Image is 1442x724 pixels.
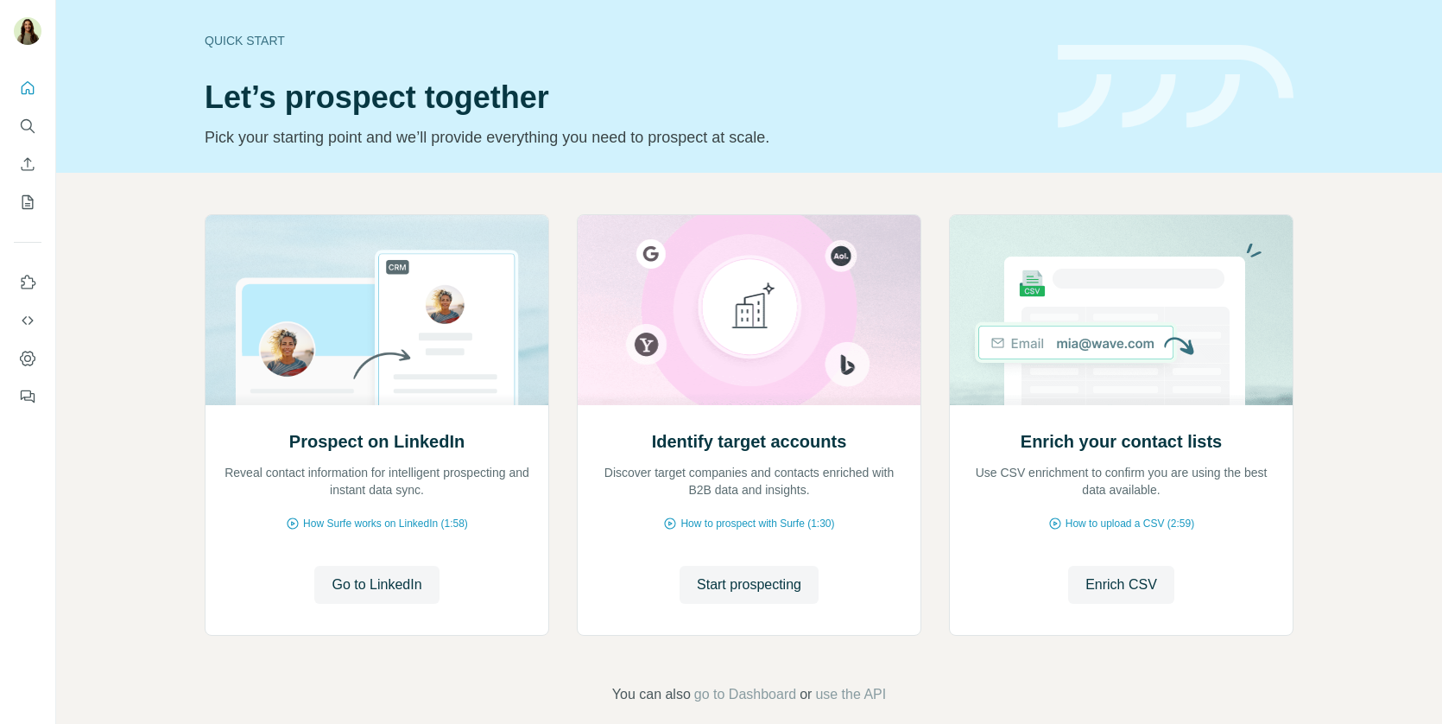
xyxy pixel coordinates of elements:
[949,215,1293,405] img: Enrich your contact lists
[612,684,691,705] span: You can also
[1021,429,1222,454] h2: Enrich your contact lists
[14,305,41,336] button: Use Surfe API
[1068,566,1174,604] button: Enrich CSV
[14,111,41,142] button: Search
[205,80,1037,115] h1: Let’s prospect together
[680,566,819,604] button: Start prospecting
[14,73,41,104] button: Quick start
[1066,516,1194,531] span: How to upload a CSV (2:59)
[967,464,1275,499] p: Use CSV enrichment to confirm you are using the best data available.
[205,125,1037,149] p: Pick your starting point and we’ll provide everything you need to prospect at scale.
[332,575,421,595] span: Go to LinkedIn
[697,575,801,595] span: Start prospecting
[800,684,812,705] span: or
[815,684,886,705] button: use the API
[289,429,465,454] h2: Prospect on LinkedIn
[223,464,531,499] p: Reveal contact information for intelligent prospecting and instant data sync.
[1058,45,1293,129] img: banner
[1085,575,1157,595] span: Enrich CSV
[14,149,41,180] button: Enrich CSV
[303,516,468,531] span: How Surfe works on LinkedIn (1:58)
[652,429,847,454] h2: Identify target accounts
[14,17,41,45] img: Avatar
[205,215,549,405] img: Prospect on LinkedIn
[205,32,1037,49] div: Quick start
[14,343,41,374] button: Dashboard
[314,566,439,604] button: Go to LinkedIn
[14,267,41,298] button: Use Surfe on LinkedIn
[14,381,41,412] button: Feedback
[694,684,796,705] button: go to Dashboard
[14,187,41,218] button: My lists
[680,516,834,531] span: How to prospect with Surfe (1:30)
[577,215,921,405] img: Identify target accounts
[595,464,903,499] p: Discover target companies and contacts enriched with B2B data and insights.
